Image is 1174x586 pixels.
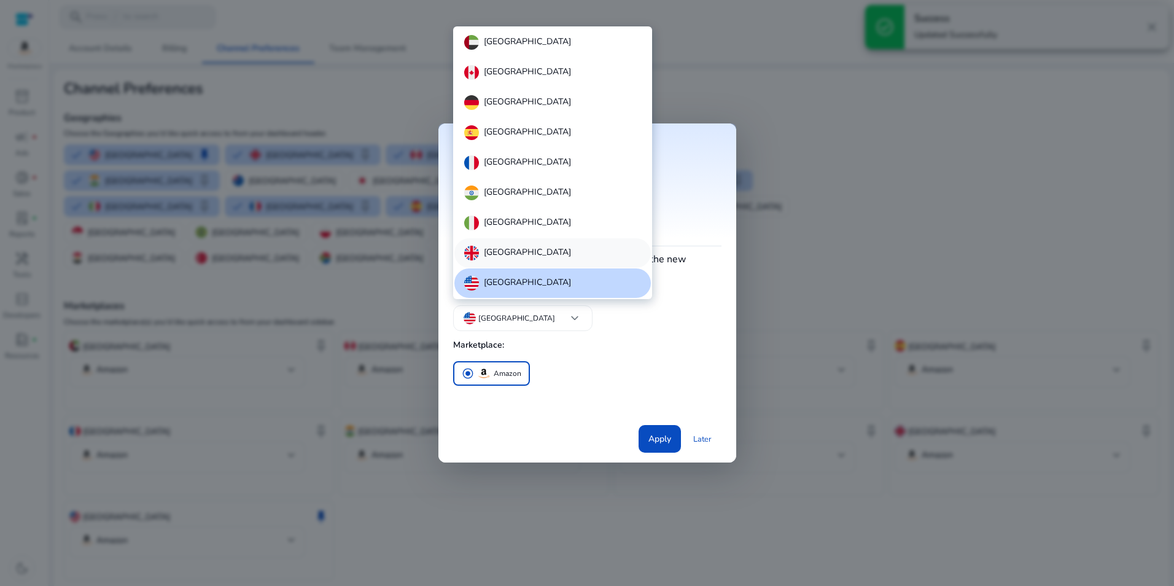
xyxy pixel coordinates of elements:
[484,276,571,291] p: [GEOGRAPHIC_DATA]
[464,276,479,291] img: us.svg
[484,65,571,80] p: [GEOGRAPHIC_DATA]
[464,216,479,230] img: it.svg
[464,186,479,200] img: in.svg
[464,125,479,140] img: es.svg
[484,246,571,260] p: [GEOGRAPHIC_DATA]
[484,95,571,110] p: [GEOGRAPHIC_DATA]
[464,246,479,260] img: uk.svg
[464,155,479,170] img: fr.svg
[484,35,571,50] p: [GEOGRAPHIC_DATA]
[484,155,571,170] p: [GEOGRAPHIC_DATA]
[484,186,571,200] p: [GEOGRAPHIC_DATA]
[464,35,479,50] img: ae.svg
[464,65,479,80] img: ca.svg
[464,95,479,110] img: de.svg
[484,125,571,140] p: [GEOGRAPHIC_DATA]
[484,216,571,230] p: [GEOGRAPHIC_DATA]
